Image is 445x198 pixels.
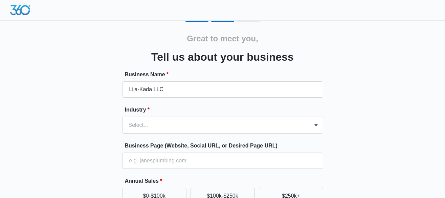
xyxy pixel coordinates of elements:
[151,49,294,65] h3: Tell us about your business
[125,71,326,79] label: Business Name
[187,33,258,45] h2: Great to meet you,
[125,142,326,150] label: Business Page (Website, Social URL, or Desired Page URL)
[125,106,326,114] label: Industry
[122,81,323,98] input: e.g. Jane's Plumbing
[125,177,326,185] label: Annual Sales
[122,153,323,169] input: e.g. janesplumbing.com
